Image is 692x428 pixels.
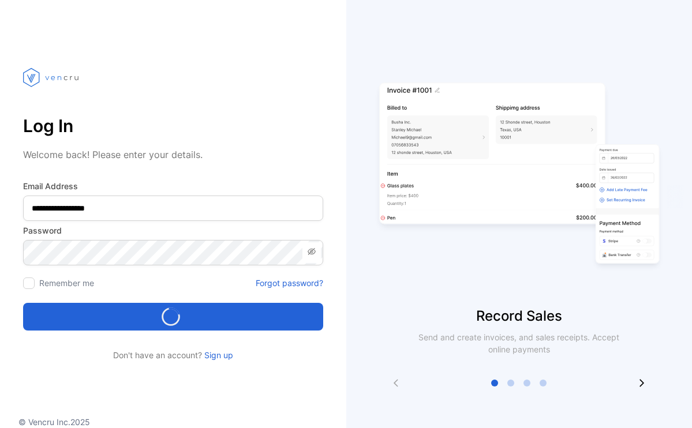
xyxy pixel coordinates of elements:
p: Welcome back! Please enter your details. [23,148,323,162]
label: Remember me [39,278,94,288]
label: Password [23,224,323,236]
img: slider image [375,46,663,306]
a: Forgot password? [256,277,323,289]
a: Sign up [202,350,233,360]
p: Log In [23,112,323,140]
label: Email Address [23,180,323,192]
p: Don't have an account? [23,349,323,361]
p: Send and create invoices, and sales receipts. Accept online payments [408,331,630,355]
img: vencru logo [23,46,81,108]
